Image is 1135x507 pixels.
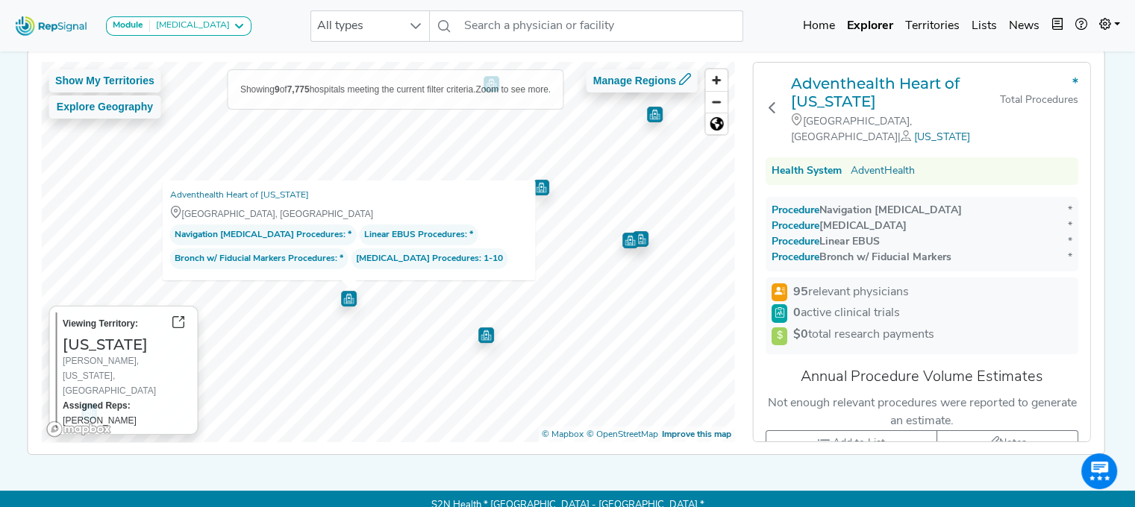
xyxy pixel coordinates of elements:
a: Adventhealth Heart of [US_STATE] [169,188,308,203]
span: Add to List [833,435,885,451]
span: relevant physicians [793,283,909,301]
b: 7,775 [287,84,310,95]
span: Zoom out [706,92,728,113]
div: [PERSON_NAME] [63,398,191,428]
div: Map marker [622,233,638,248]
div: Map marker [478,327,494,343]
div: Map marker [647,107,663,122]
span: Notes [998,438,1026,449]
div: Annual Procedure Volume Estimates [766,366,1078,388]
span: Procedure [787,236,819,248]
button: Go to territory page [166,312,191,336]
strong: 0 [793,307,801,319]
a: Map feedback [662,430,731,439]
a: Mapbox [542,430,584,439]
button: Add to List [766,430,937,456]
strong: 95 [793,286,808,298]
strong: Assigned Reps: [63,400,131,411]
span: active clinical trials [793,304,900,322]
span: | [898,132,914,143]
a: Mapbox logo [46,421,111,438]
b: 9 [275,84,280,95]
a: Explorer [841,11,899,41]
div: Bronch w/ Fiducial Markers [772,250,951,265]
span: : 1-10 [351,248,507,269]
span: Procedure [787,252,819,263]
button: Module[MEDICAL_DATA] [106,16,251,36]
button: Intel Book [1045,11,1069,41]
span: Reset zoom [706,113,728,134]
button: Zoom out [706,91,728,113]
span: Zoom to see more. [475,84,551,95]
button: Manage Regions [587,69,698,92]
a: Territories [899,11,966,41]
canvas: Map [41,62,742,450]
div: [MEDICAL_DATA] [772,218,907,234]
span: Showing of hospitals meeting the current filter criteria. [240,84,476,95]
div: [MEDICAL_DATA] [150,20,230,32]
input: Search a physician or facility [458,10,743,42]
a: Adventhealth Heart of [US_STATE] [791,75,1000,110]
span: Procedure [787,205,819,216]
div: Map marker [337,284,359,306]
div: Total Procedures [1000,92,1078,108]
a: [US_STATE] [914,132,970,143]
span: total research payments [793,329,934,341]
strong: Module [113,21,143,30]
span: Navigation [MEDICAL_DATA] Procedures [174,227,343,242]
a: AdventHealth [851,163,915,179]
strong: $0 [793,329,808,341]
span: Linear EBUS Procedures [363,227,464,242]
div: Navigation [MEDICAL_DATA] [772,203,962,218]
button: Notes [936,430,1078,456]
span: Bronch w/ Fiducial Markers Procedures [174,251,334,266]
a: OpenStreetMap [587,430,658,439]
span: Procedure [787,221,819,232]
div: [GEOGRAPHIC_DATA], [GEOGRAPHIC_DATA] [169,206,528,221]
button: Zoom in [706,69,728,91]
div: toolbar [766,430,1078,456]
div: Map marker [633,231,648,247]
span: [MEDICAL_DATA] Procedures [355,251,478,266]
a: Lists [966,11,1003,41]
h3: [US_STATE] [63,336,191,353]
div: Health System [772,163,842,179]
a: News [1003,11,1045,41]
span: All types [311,11,401,41]
div: [GEOGRAPHIC_DATA], [GEOGRAPHIC_DATA] [791,113,1000,145]
a: Home [797,11,841,41]
button: Show My Territories [49,69,161,92]
button: Reset bearing to north [706,113,728,134]
div: Map marker [530,173,551,195]
button: Explore Geography [49,95,161,119]
label: Viewing Territory: [63,316,138,331]
div: Not enough relevant procedures were reported to generate an estimate. [766,394,1078,430]
div: Linear EBUS [772,234,880,250]
div: [PERSON_NAME], [US_STATE], [GEOGRAPHIC_DATA] [63,353,191,398]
